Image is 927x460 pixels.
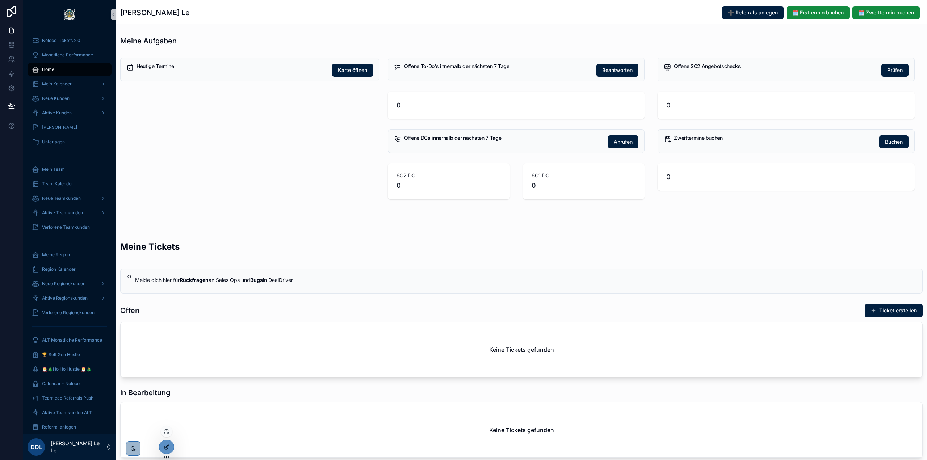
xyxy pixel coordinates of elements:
[42,224,90,230] span: Verlorene Teamkunden
[28,34,112,47] a: Noloco Tickets 2.0
[28,406,112,419] a: Aktive Teamkunden ALT
[51,440,106,454] p: [PERSON_NAME] Le Le
[28,277,112,290] a: Neue Regionskunden
[42,310,95,316] span: Verlorene Regionskunden
[397,181,501,191] span: 0
[28,306,112,319] a: Verlorene Regionskunden
[28,63,112,76] a: Home
[28,135,112,148] a: Unterlagen
[250,277,263,283] strong: Bugs
[28,263,112,276] a: Region Kalender
[64,9,75,20] img: App logo
[787,6,850,19] button: 🗓️ Ersttermin buchen
[120,388,170,398] h1: In Bearbeitung
[28,206,112,219] a: Aktive Teamkunden
[42,395,93,401] span: Teamlead Referrals Push
[489,345,554,354] h2: Keine Tickets gefunden
[42,337,102,343] span: ALT Monatliche Performance
[42,139,65,145] span: Unterlagen
[852,6,920,19] button: 🗓️ Zweittermin buchen
[135,276,916,284] p: Melde dich hier für an Sales Ops und in DealDriver
[881,64,909,77] button: Prüfen
[120,36,177,46] h1: Meine Aufgaben
[332,64,373,77] button: Karte öffnen
[42,352,80,358] span: 🏆 Self Gen Hustle
[404,64,591,69] h5: Offene To-Do's innerhalb der nächsten 7 Tage
[42,96,70,101] span: Neue Kunden
[28,77,112,90] a: Mein Kalender
[28,106,112,119] a: Aktive Kunden
[137,64,326,69] h5: Heutige Termine
[42,125,77,130] span: [PERSON_NAME]
[858,9,914,16] span: 🗓️ Zweittermin buchen
[28,192,112,205] a: Neue Teamkunden
[28,248,112,261] a: Meine Region
[28,163,112,176] a: Mein Team
[42,38,80,43] span: Noloco Tickets 2.0
[42,67,54,72] span: Home
[666,172,906,182] span: 0
[42,195,81,201] span: Neue Teamkunden
[42,210,83,216] span: Aktive Teamkunden
[23,29,116,434] div: scrollable content
[42,252,70,258] span: Meine Region
[42,266,76,272] span: Region Kalender
[180,277,209,283] strong: Rückfragen
[489,426,554,434] h2: Keine Tickets gefunden
[404,135,602,140] h5: Offene DCs innerhalb der nächsten 7 Tage
[596,64,638,77] button: Beantworten
[28,392,112,405] a: Teamlead Referrals Push
[120,241,180,253] h2: Meine Tickets
[42,295,88,301] span: Aktive Regionskunden
[42,110,72,116] span: Aktive Kunden
[614,138,633,145] span: Anrufen
[397,100,636,110] span: 0
[135,276,916,284] div: Melde dich hier für **Rückfragen** an Sales Ops und **Bugs** in DealDriver
[338,67,367,74] span: Karte öffnen
[728,9,778,16] span: ➕ Referrals anlegen
[42,366,92,372] span: 🎅🎄Ho Ho Hustle 🎅🎄
[532,181,636,191] span: 0
[42,381,80,387] span: Calendar - Noloco
[28,292,112,305] a: Aktive Regionskunden
[28,377,112,390] a: Calendar - Noloco
[865,304,923,317] button: Ticket erstellen
[674,64,875,69] h5: Offene SC2 Angebotschecks
[28,177,112,190] a: Team Kalender
[42,166,65,172] span: Mein Team
[28,48,112,62] a: Monatliche Performance
[42,410,92,415] span: Aktive Teamkunden ALT
[120,8,190,18] h1: [PERSON_NAME] Le
[42,181,73,187] span: Team Kalender
[28,221,112,234] a: Verlorene Teamkunden
[666,100,906,110] span: 0
[28,121,112,134] a: [PERSON_NAME]
[42,52,93,58] span: Monatliche Performance
[28,334,112,347] a: ALT Monatliche Performance
[885,138,903,145] span: Buchen
[674,135,873,140] h5: Zweittermine buchen
[602,67,633,74] span: Beantworten
[28,363,112,376] a: 🎅🎄Ho Ho Hustle 🎅🎄
[722,6,784,19] button: ➕ Referrals anlegen
[792,9,844,16] span: 🗓️ Ersttermin buchen
[879,135,909,148] button: Buchen
[608,135,638,148] button: Anrufen
[42,281,85,287] span: Neue Regionskunden
[28,421,112,434] a: Referral anlegen
[120,305,139,316] h1: Offen
[532,172,636,179] span: SC1 DC
[28,92,112,105] a: Neue Kunden
[42,424,76,430] span: Referral anlegen
[42,81,72,87] span: Mein Kalender
[28,348,112,361] a: 🏆 Self Gen Hustle
[397,172,501,179] span: SC2 DC
[887,67,903,74] span: Prüfen
[30,443,42,451] span: DDL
